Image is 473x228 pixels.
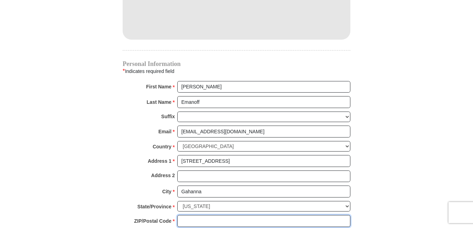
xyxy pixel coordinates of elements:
strong: Address 2 [151,170,175,180]
strong: ZIP/Postal Code [134,216,172,226]
strong: Last Name [147,97,172,107]
strong: State/Province [137,202,171,212]
h4: Personal Information [123,61,350,67]
strong: First Name [146,82,171,92]
strong: Email [158,127,171,136]
strong: Address 1 [148,156,172,166]
div: Indicates required field [123,67,350,76]
strong: City [162,187,171,196]
strong: Country [153,142,172,152]
strong: Suffix [161,112,175,121]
